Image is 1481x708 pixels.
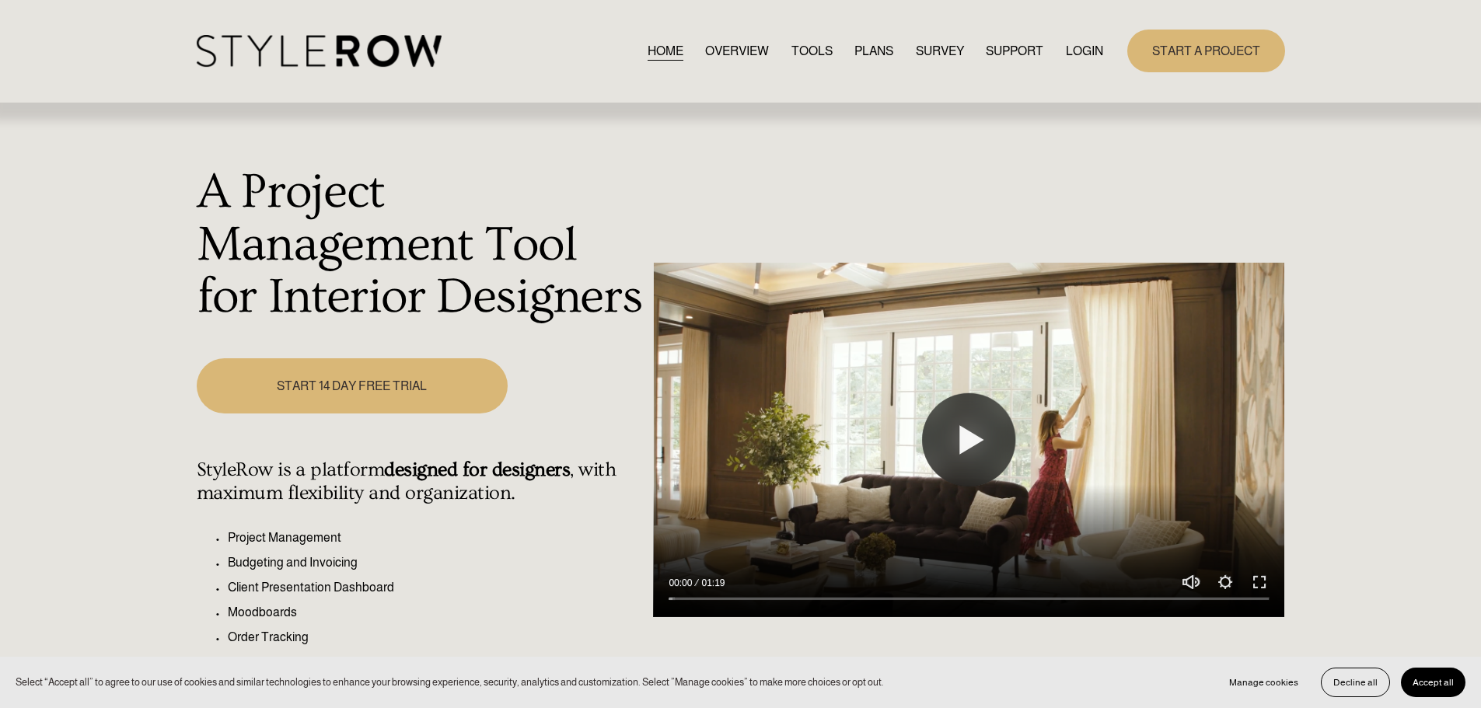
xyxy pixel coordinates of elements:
a: START 14 DAY FREE TRIAL [197,358,508,413]
span: SUPPORT [986,42,1043,61]
p: Client Presentation Dashboard [228,578,645,597]
p: Budgeting and Invoicing [228,553,645,572]
a: TOOLS [791,40,833,61]
h4: StyleRow is a platform , with maximum flexibility and organization. [197,459,645,505]
button: Manage cookies [1217,668,1310,697]
button: Decline all [1321,668,1390,697]
div: Current time [669,575,696,591]
a: folder dropdown [986,40,1043,61]
a: OVERVIEW [705,40,769,61]
img: StyleRow [197,35,442,67]
a: START A PROJECT [1127,30,1285,72]
input: Seek [669,594,1269,605]
p: Select “Accept all” to agree to our use of cookies and similar technologies to enhance your brows... [16,675,884,689]
span: Manage cookies [1229,677,1298,688]
a: LOGIN [1066,40,1103,61]
a: HOME [648,40,683,61]
div: Duration [696,575,728,591]
button: Accept all [1401,668,1465,697]
span: Accept all [1413,677,1454,688]
strong: designed for designers [384,459,570,481]
p: Project Management [228,528,645,547]
a: PLANS [854,40,893,61]
button: Play [922,393,1015,487]
h1: A Project Management Tool for Interior Designers [197,166,645,324]
p: Moodboards [228,603,645,622]
a: SURVEY [916,40,964,61]
span: Decline all [1333,677,1378,688]
p: Order Tracking [228,628,645,647]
